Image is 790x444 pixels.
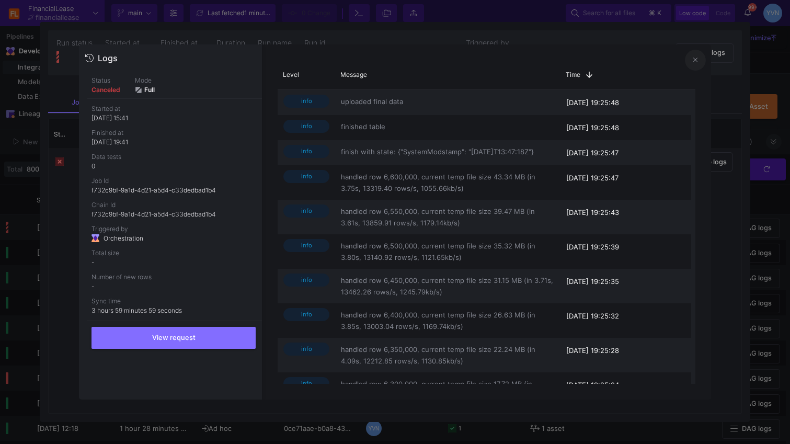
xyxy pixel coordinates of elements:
[560,372,691,407] div: [DATE] 19:25:24
[91,248,262,258] p: Total size
[283,170,329,183] span: info
[91,297,262,306] p: Sync time
[91,104,262,113] p: Started at
[91,306,262,315] p: 3 hours 59 minutes 59 seconds
[341,171,555,194] span: handled row 6,600,000, current temp file size 43.34 MB (in 3.75s, 13319.40 rows/s, 1055.66kb/s)
[91,200,262,210] p: Chain Id
[283,308,329,321] span: info
[341,206,555,229] span: handled row 6,550,000, current temp file size 39.47 MB (in 3.61s, 13859.91 rows/s, 1179.14kb/s)
[341,121,555,132] span: finished table
[283,377,329,390] span: info
[91,113,262,123] p: [DATE] 15:41
[283,274,329,287] span: info
[340,71,367,78] span: Message
[341,378,555,401] span: handled row 6,300,000, current temp file size 17.72 MB (in 3.98s, 12574.44 rows/s, 1093.87kb/s)
[341,275,555,298] span: handled row 6,450,000, current temp file size 31.15 MB (in 3.71s, 13462.26 rows/s, 1245.79kb/s)
[283,343,329,356] span: info
[91,258,262,267] p: -
[560,90,691,115] div: [DATE] 19:25:48
[566,71,580,78] span: Time
[341,96,555,107] span: uploaded final data
[98,53,118,63] div: Logs
[91,327,256,349] button: View request
[341,146,555,157] span: finish with state: {"SystemModstamp": "[DATE]T13:47:18Z"}
[91,152,262,162] p: Data tests
[283,239,329,252] span: info
[283,204,329,218] span: info
[560,115,691,140] div: [DATE] 19:25:48
[91,162,262,171] p: 0
[152,334,196,341] span: View request
[91,282,262,291] p: -
[283,145,329,158] span: info
[560,303,691,338] div: [DATE] 19:25:32
[104,234,143,243] span: Orchestration
[560,165,691,200] div: [DATE] 19:25:47
[135,76,155,85] p: Mode
[91,176,262,186] p: Job Id
[283,95,329,108] span: info
[91,186,262,195] p: f732c9bf-9a1d-4d21-a5d4-c33dedbad1b4
[560,338,691,372] div: [DATE] 19:25:28
[283,120,329,133] span: info
[91,234,99,242] img: Orchestration logo
[341,344,555,367] span: handled row 6,350,000, current temp file size 22.24 MB (in 4.09s, 12212.85 rows/s, 1130.85kb/s)
[91,85,120,95] p: canceled
[560,200,691,234] div: [DATE] 19:25:43
[341,309,555,332] span: handled row 6,400,000, current temp file size 26.63 MB (in 3.85s, 13003.04 rows/s, 1169.74kb/s)
[91,76,120,85] p: Status
[341,240,555,263] span: handled row 6,500,000, current temp file size 35.32 MB (in 3.80s, 13140.92 rows/s, 1121.65kb/s)
[560,234,691,269] div: [DATE] 19:25:39
[91,138,262,147] p: [DATE] 19:41
[91,210,262,219] p: f732c9bf-9a1d-4d21-a5d4-c33dedbad1b4
[91,272,262,282] p: Number of new rows
[144,85,155,95] p: full
[560,269,691,303] div: [DATE] 19:25:35
[560,140,691,165] div: [DATE] 19:25:47
[91,224,262,234] p: Triggered by
[283,71,299,78] span: Level
[91,128,262,138] p: Finished at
